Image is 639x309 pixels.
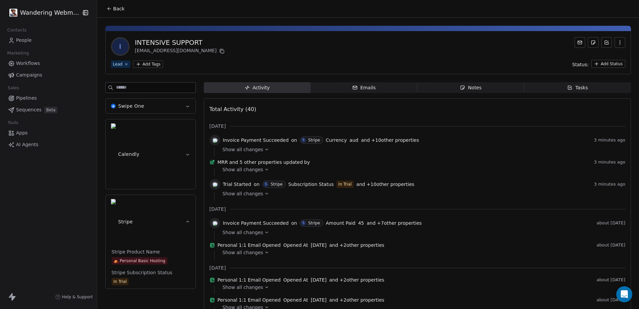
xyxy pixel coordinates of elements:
span: and + 2 other properties [329,277,384,283]
div: Notes [460,84,481,91]
span: Show all changes [223,229,263,236]
span: People [16,37,32,44]
a: Show all changes [223,190,621,197]
span: Subscription Status [288,181,334,188]
span: Marketing [4,48,32,58]
div: Lead [113,61,123,67]
span: on [254,181,259,188]
span: about [DATE] [597,297,625,303]
span: Show all changes [223,249,263,256]
span: and + 10 other properties [356,181,414,188]
span: Stripe Product Name [110,248,161,255]
span: [DATE] [311,277,327,283]
img: Calendly [111,123,116,185]
div: ⛺ Personal Basic Hosting [114,257,165,264]
a: Help & Support [55,294,93,300]
span: Pipelines [16,95,37,102]
img: stripe.svg [212,137,218,143]
span: 3 minutes ago [594,182,625,187]
div: In Trial [114,278,127,285]
span: Help & Support [62,294,93,300]
img: stripe.svg [212,182,218,187]
span: about [DATE] [597,277,625,283]
div: Emails [352,84,376,91]
span: Stripe [118,218,133,225]
span: Opened At [283,297,308,303]
span: Calendly [118,151,140,158]
span: on [291,137,297,143]
span: Opened At [283,242,308,248]
a: Pipelines [5,93,92,104]
img: Stripe [111,199,116,244]
span: Personal 1:1 Email Opened [218,297,281,303]
span: Swipe One [118,103,144,109]
a: Show all changes [223,146,621,153]
div: Stripe [308,221,320,225]
span: by [304,159,310,166]
span: Currency [326,137,347,143]
a: AI Agents [5,139,92,150]
div: StripeStripe [106,248,196,289]
span: Sequences [16,106,41,113]
button: Add Status [591,60,625,68]
span: [DATE] [311,242,327,248]
button: Wandering Webmaster [8,7,77,18]
span: [DATE] [210,123,226,129]
span: 3 minutes ago [594,160,625,165]
button: CalendlyCalendly [106,119,196,189]
span: and + 10 other properties [361,137,419,143]
span: Show all changes [223,284,263,291]
span: Contacts [4,25,29,35]
div: [EMAIL_ADDRESS][DOMAIN_NAME] [135,47,226,55]
a: Show all changes [223,229,621,236]
span: MRR [218,159,228,166]
img: Swipe One [111,104,116,108]
span: Personal 1:1 Email Opened [218,277,281,283]
span: Opened At [283,277,308,283]
span: Sales [5,83,22,93]
span: Tools [5,118,21,128]
a: SequencesBeta [5,104,92,115]
span: Amount Paid [326,220,356,226]
div: Stripe [271,182,283,187]
span: I [112,38,128,55]
span: Stripe Subscription Status [110,269,174,276]
span: aud [350,137,358,143]
div: INTENSIVE SUPPORT [135,38,226,47]
span: 45 [358,220,364,226]
a: People [5,35,92,46]
span: AI Agents [16,141,38,148]
a: Workflows [5,58,92,69]
span: Show all changes [223,166,263,173]
span: Trial Started [223,181,251,188]
button: StripeStripe [106,195,196,248]
div: S [302,137,304,143]
button: Add Tags [133,61,163,68]
div: Stripe [308,138,320,142]
span: Status: [572,61,589,68]
a: Show all changes [223,284,621,291]
a: Show all changes [223,166,621,173]
button: Swipe OneSwipe One [106,99,196,113]
div: S [265,182,267,187]
a: Apps [5,127,92,138]
span: and + 7 other properties [367,220,422,226]
span: [DATE] [210,206,226,212]
a: Show all changes [223,249,621,256]
span: about [DATE] [597,220,625,226]
span: and + 2 other properties [329,297,384,303]
span: Invoice Payment Succeeded [223,220,289,226]
span: and 5 other properties updated [229,159,303,166]
span: Personal 1:1 Email Opened [218,242,281,248]
span: Workflows [16,60,40,67]
span: Apps [16,129,28,136]
span: Campaigns [16,72,42,79]
span: Total Activity (40) [210,106,256,112]
img: logo.png [9,9,17,17]
div: Tasks [567,84,588,91]
span: [DATE] [210,265,226,271]
button: Back [103,3,129,15]
span: Show all changes [223,146,263,153]
div: S [302,220,304,226]
span: and + 2 other properties [329,242,384,248]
